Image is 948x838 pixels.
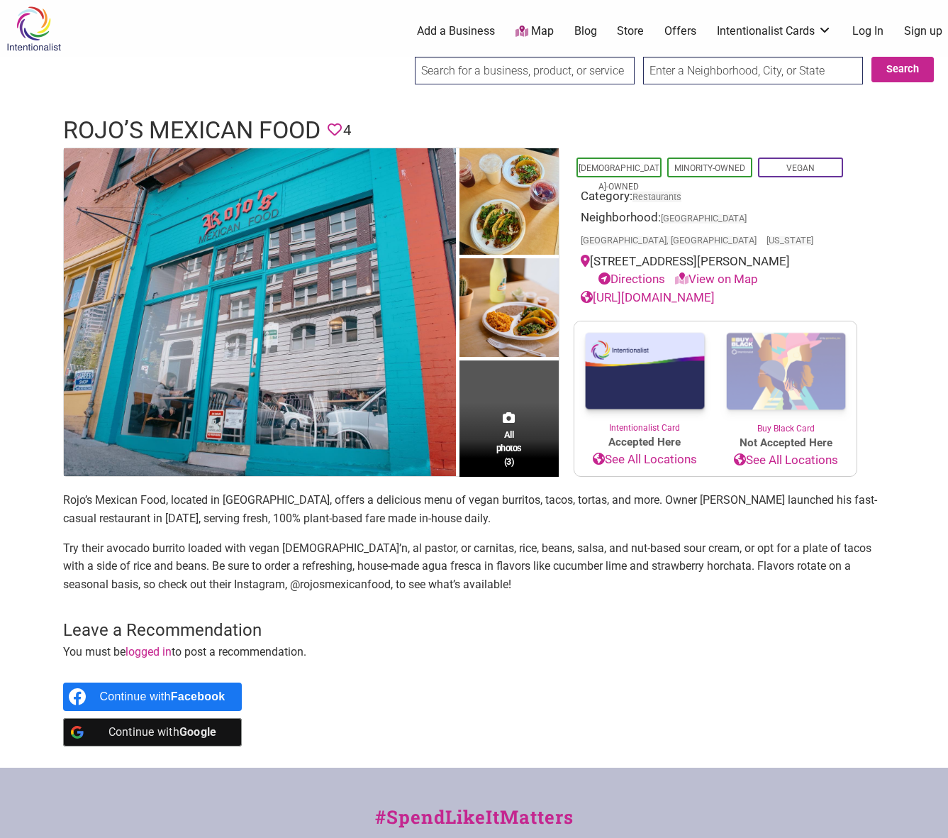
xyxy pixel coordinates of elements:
span: [US_STATE] [766,236,813,246]
a: Intentionalist Cards [717,23,832,39]
input: Enter a Neighborhood, City, or State [643,57,863,84]
b: Google [179,725,217,739]
h1: Rojo’s Mexican Food [63,114,320,148]
a: Minority-Owned [674,163,745,173]
a: See All Locations [715,451,857,470]
span: Accepted Here [574,434,715,451]
div: Neighborhood: [581,209,850,253]
a: Intentionalist Card [574,321,715,434]
div: Category: [581,187,850,209]
h3: Leave a Recommendation [63,619,886,643]
span: [GEOGRAPHIC_DATA] [661,214,747,224]
a: Continue with <b>Facebook</b> [63,683,242,711]
b: Facebook [171,690,225,702]
a: Directions [598,272,665,286]
p: Rojo’s Mexican Food, located in [GEOGRAPHIC_DATA], offers a delicious menu of vegan burritos, tac... [63,491,886,527]
a: Restaurants [632,192,681,202]
p: You must be to post a recommendation. [63,643,886,661]
span: All photos (3) [496,428,522,468]
div: Continue with [100,718,225,746]
a: Offers [664,23,696,39]
a: Log In [852,23,883,39]
a: Sign up [904,23,942,39]
a: View on Map [675,272,758,286]
a: Buy Black Card [715,321,857,435]
a: Add a Business [417,23,495,39]
a: Map [515,23,554,40]
p: Try their avocado burrito loaded with vegan [DEMOGRAPHIC_DATA]’n, al pastor, or carnitas, rice, b... [63,539,886,594]
a: logged in [126,645,172,658]
input: Search for a business, product, or service [415,57,635,84]
a: Store [617,23,644,39]
a: [URL][DOMAIN_NAME] [581,290,715,304]
img: Buy Black Card [715,321,857,422]
span: Not Accepted Here [715,435,857,451]
button: Search [871,57,934,82]
img: Intentionalist Card [574,321,715,421]
a: Vegan [786,163,815,173]
div: [STREET_ADDRESS][PERSON_NAME] [581,253,850,289]
div: Continue with [100,683,225,711]
a: Continue with <b>Google</b> [63,718,242,746]
a: Blog [574,23,597,39]
a: [DEMOGRAPHIC_DATA]-Owned [579,163,659,192]
a: See All Locations [574,451,715,469]
span: [GEOGRAPHIC_DATA], [GEOGRAPHIC_DATA] [581,236,757,246]
span: 4 [343,119,351,141]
